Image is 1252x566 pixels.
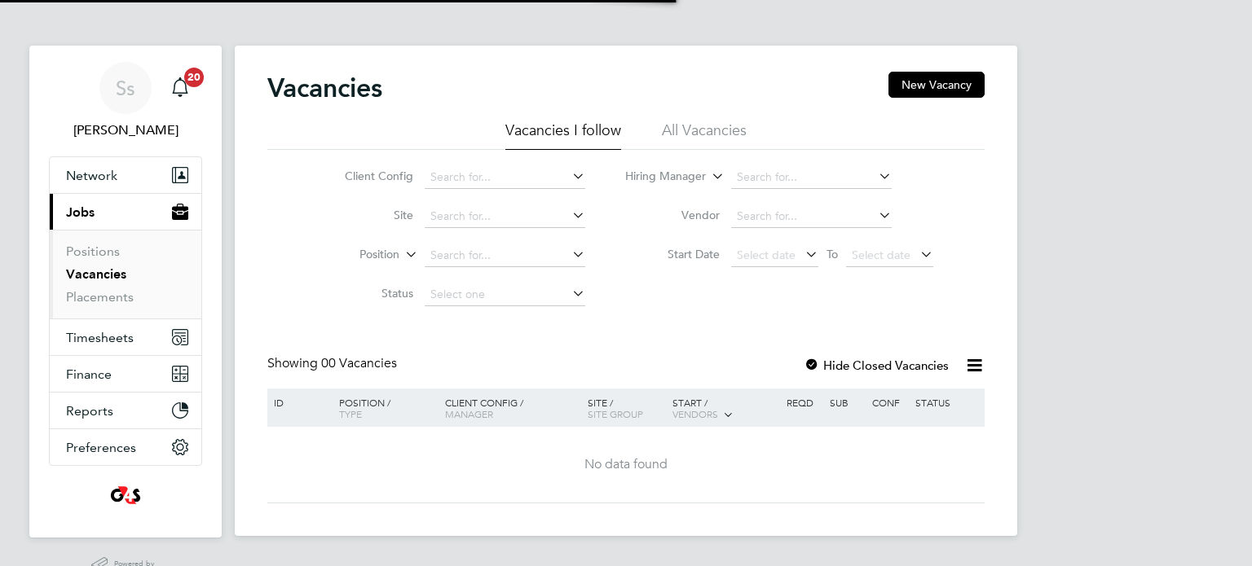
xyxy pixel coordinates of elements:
label: Client Config [320,169,413,183]
div: Site / [584,388,669,428]
div: Sub [826,388,868,416]
input: Search for... [731,166,892,189]
span: 20 [184,68,204,87]
label: Status [320,286,413,301]
span: Select date [737,248,796,262]
div: Position / [327,388,441,428]
span: Timesheets [66,330,134,345]
label: Hide Closed Vacancies [804,358,949,373]
input: Select one [425,283,585,306]
button: Reports [50,393,201,428]
span: Network [66,168,117,183]
a: Positions [66,244,120,259]
button: Jobs [50,194,201,230]
a: 20 [164,62,196,114]
button: Finance [50,356,201,392]
input: Search for... [425,244,585,267]
img: g4s3-logo-retina.png [106,482,145,508]
nav: Main navigation [29,46,222,537]
span: Site Group [588,407,643,420]
div: Status [911,388,982,416]
label: Site [320,208,413,222]
span: Type [339,407,362,420]
input: Search for... [731,205,892,228]
span: To [822,244,843,265]
li: Vacancies I follow [505,121,621,150]
a: Placements [66,289,134,305]
label: Vendor [626,208,720,222]
span: Vendors [672,407,718,420]
h2: Vacancies [267,72,382,104]
input: Search for... [425,205,585,228]
span: Preferences [66,440,136,455]
span: Manager [445,407,493,420]
button: Timesheets [50,319,201,355]
li: All Vacancies [662,121,747,150]
div: ID [270,388,327,416]
div: Conf [868,388,910,416]
div: No data found [270,456,982,473]
span: Select date [852,248,910,262]
a: Ss[PERSON_NAME] [49,62,202,140]
span: Finance [66,366,112,382]
span: 00 Vacancies [321,355,397,371]
div: Reqd [782,388,825,416]
div: Client Config / [441,388,584,428]
span: Ss [116,77,135,99]
button: Network [50,157,201,193]
label: Start Date [626,247,720,261]
div: Jobs [50,230,201,318]
div: Showing [267,355,400,372]
input: Search for... [425,166,585,189]
button: New Vacancy [888,72,985,98]
a: Vacancies [66,266,126,282]
div: Start / [668,388,782,429]
span: Reports [66,403,113,419]
span: Jobs [66,204,95,220]
label: Hiring Manager [612,169,706,185]
a: Go to home page [49,482,202,508]
label: Position [306,247,399,263]
button: Preferences [50,429,201,465]
span: Sherrie simons [49,121,202,140]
